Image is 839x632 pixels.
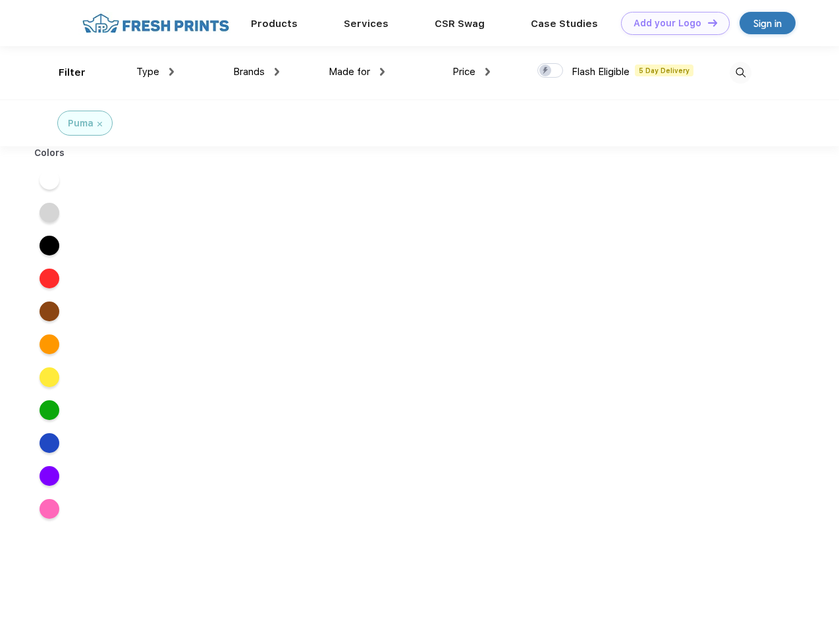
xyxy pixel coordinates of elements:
[68,117,94,130] div: Puma
[435,18,485,30] a: CSR Swag
[635,65,693,76] span: 5 Day Delivery
[24,146,75,160] div: Colors
[572,66,630,78] span: Flash Eligible
[708,19,717,26] img: DT
[97,122,102,126] img: filter_cancel.svg
[485,68,490,76] img: dropdown.png
[78,12,233,35] img: fo%20logo%202.webp
[740,12,796,34] a: Sign in
[275,68,279,76] img: dropdown.png
[380,68,385,76] img: dropdown.png
[251,18,298,30] a: Products
[344,18,389,30] a: Services
[136,66,159,78] span: Type
[233,66,265,78] span: Brands
[59,65,86,80] div: Filter
[753,16,782,31] div: Sign in
[452,66,475,78] span: Price
[730,62,751,84] img: desktop_search.svg
[634,18,701,29] div: Add your Logo
[169,68,174,76] img: dropdown.png
[329,66,370,78] span: Made for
